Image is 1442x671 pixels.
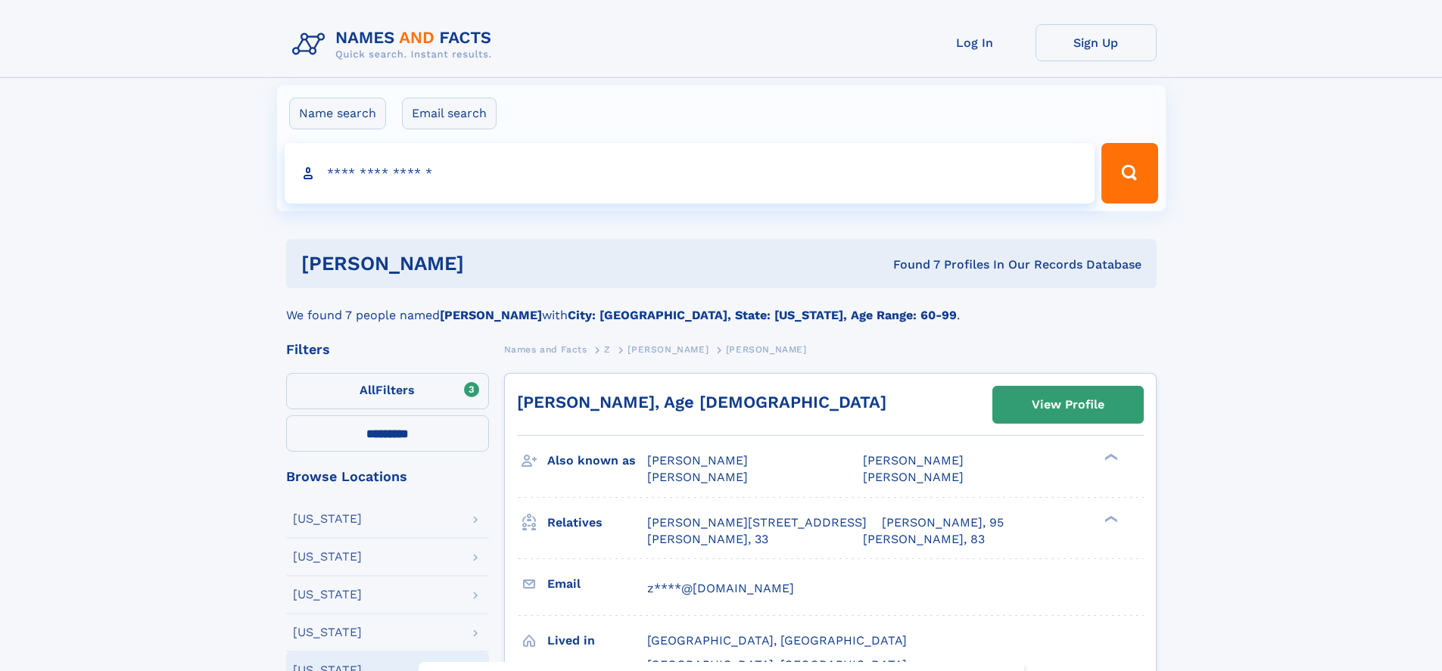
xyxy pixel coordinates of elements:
[914,24,1036,61] a: Log In
[289,98,386,129] label: Name search
[1101,452,1119,462] div: ❯
[517,393,886,412] a: [PERSON_NAME], Age [DEMOGRAPHIC_DATA]
[293,551,362,563] div: [US_STATE]
[647,453,748,468] span: [PERSON_NAME]
[647,514,867,531] a: [PERSON_NAME][STREET_ADDRESS]
[286,373,489,409] label: Filters
[647,470,748,484] span: [PERSON_NAME]
[286,24,504,65] img: Logo Names and Facts
[726,344,807,355] span: [PERSON_NAME]
[286,470,489,483] div: Browse Locations
[504,340,587,359] a: Names and Facts
[678,256,1141,273] div: Found 7 Profiles In Our Records Database
[993,387,1143,423] a: View Profile
[360,383,375,397] span: All
[1101,143,1157,203] button: Search Button
[1101,514,1119,523] div: ❯
[293,589,362,601] div: [US_STATE]
[628,344,709,355] span: [PERSON_NAME]
[882,514,1004,531] a: [PERSON_NAME], 95
[1032,387,1104,422] div: View Profile
[568,308,957,322] b: City: [GEOGRAPHIC_DATA], State: [US_STATE], Age Range: 60-99
[863,453,964,468] span: [PERSON_NAME]
[547,510,647,536] h3: Relatives
[604,340,611,359] a: Z
[402,98,497,129] label: Email search
[863,470,964,484] span: [PERSON_NAME]
[547,448,647,474] h3: Also known as
[301,254,679,273] h1: [PERSON_NAME]
[604,344,611,355] span: Z
[628,340,709,359] a: [PERSON_NAME]
[547,628,647,654] h3: Lived in
[285,143,1095,203] input: search input
[647,531,768,548] a: [PERSON_NAME], 33
[1036,24,1157,61] a: Sign Up
[863,531,985,548] a: [PERSON_NAME], 83
[293,626,362,638] div: [US_STATE]
[647,633,907,648] span: [GEOGRAPHIC_DATA], [GEOGRAPHIC_DATA]
[293,513,362,525] div: [US_STATE]
[547,571,647,597] h3: Email
[440,308,542,322] b: [PERSON_NAME]
[286,288,1157,325] div: We found 7 people named with .
[286,343,489,356] div: Filters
